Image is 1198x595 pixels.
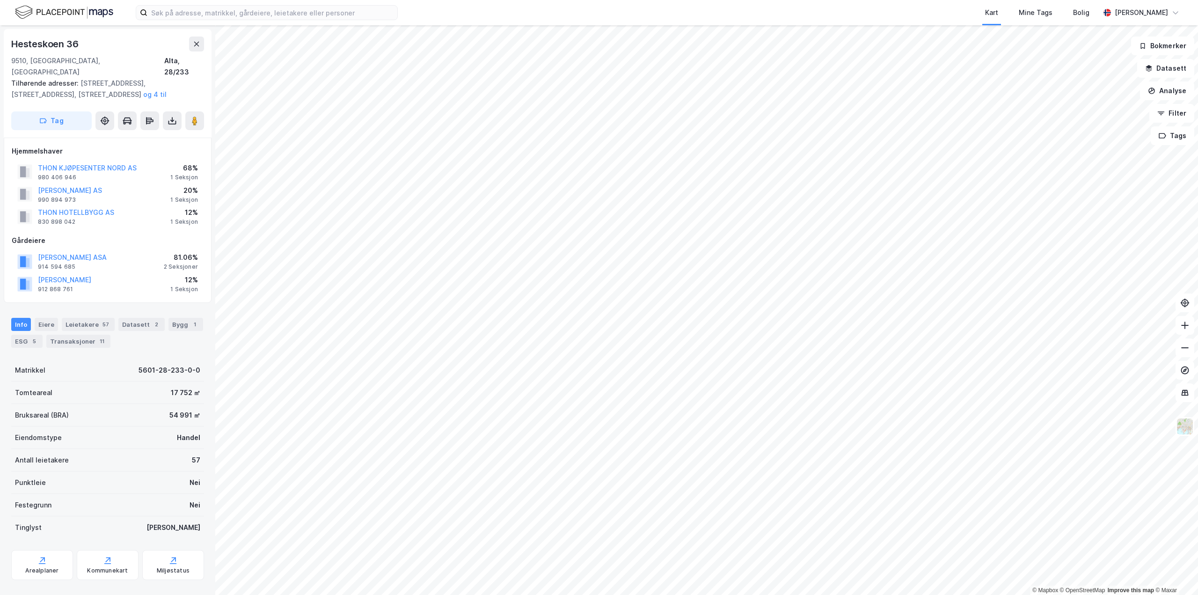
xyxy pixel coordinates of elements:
div: Nei [190,477,200,488]
a: Improve this map [1108,587,1154,594]
div: Gårdeiere [12,235,204,246]
div: 12% [170,274,198,286]
div: Tinglyst [15,522,42,533]
div: Info [11,318,31,331]
a: Mapbox [1032,587,1058,594]
div: Festegrunn [15,500,51,511]
div: 914 594 685 [38,263,75,271]
div: Bruksareal (BRA) [15,410,69,421]
a: OpenStreetMap [1060,587,1105,594]
div: [STREET_ADDRESS], [STREET_ADDRESS], [STREET_ADDRESS] [11,78,197,100]
div: Nei [190,500,200,511]
div: Tomteareal [15,387,52,398]
div: 1 Seksjon [170,286,198,293]
button: Tag [11,111,92,130]
button: Analyse [1140,81,1194,100]
div: Eiendomstype [15,432,62,443]
div: 1 Seksjon [170,174,198,181]
div: Arealplaner [25,567,58,574]
div: Hesteskoen 36 [11,37,80,51]
div: 57 [192,455,200,466]
div: Antall leietakere [15,455,69,466]
div: Leietakere [62,318,115,331]
button: Filter [1149,104,1194,123]
img: Z [1176,418,1194,435]
button: Bokmerker [1131,37,1194,55]
div: ESG [11,335,43,348]
div: Handel [177,432,200,443]
div: Kontrollprogram for chat [1151,550,1198,595]
div: 1 Seksjon [170,218,198,226]
img: logo.f888ab2527a4732fd821a326f86c7f29.svg [15,4,113,21]
div: [PERSON_NAME] [146,522,200,533]
div: 1 [190,320,199,329]
div: 912 868 761 [38,286,73,293]
div: Mine Tags [1019,7,1052,18]
div: 9510, [GEOGRAPHIC_DATA], [GEOGRAPHIC_DATA] [11,55,164,78]
div: Kart [985,7,998,18]
span: Tilhørende adresser: [11,79,80,87]
button: Datasett [1137,59,1194,78]
div: 2 [152,320,161,329]
div: 81.06% [164,252,198,263]
div: Matrikkel [15,365,45,376]
div: 1 Seksjon [170,196,198,204]
div: Punktleie [15,477,46,488]
div: 12% [170,207,198,218]
div: Transaksjoner [46,335,110,348]
div: Datasett [118,318,165,331]
div: Miljøstatus [157,567,190,574]
div: Eiere [35,318,58,331]
div: Bolig [1073,7,1089,18]
div: 68% [170,162,198,174]
div: 830 898 042 [38,218,75,226]
input: Søk på adresse, matrikkel, gårdeiere, leietakere eller personer [147,6,397,20]
div: 5 [29,337,39,346]
button: Tags [1151,126,1194,145]
div: 990 894 973 [38,196,76,204]
div: 11 [97,337,107,346]
div: Hjemmelshaver [12,146,204,157]
div: Alta, 28/233 [164,55,204,78]
div: Kommunekart [87,567,128,574]
iframe: Chat Widget [1151,550,1198,595]
div: 5601-28-233-0-0 [139,365,200,376]
div: 980 406 946 [38,174,76,181]
div: 20% [170,185,198,196]
div: 57 [101,320,111,329]
div: 17 752 ㎡ [171,387,200,398]
div: [PERSON_NAME] [1115,7,1168,18]
div: Bygg [168,318,203,331]
div: 2 Seksjoner [164,263,198,271]
div: 54 991 ㎡ [169,410,200,421]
